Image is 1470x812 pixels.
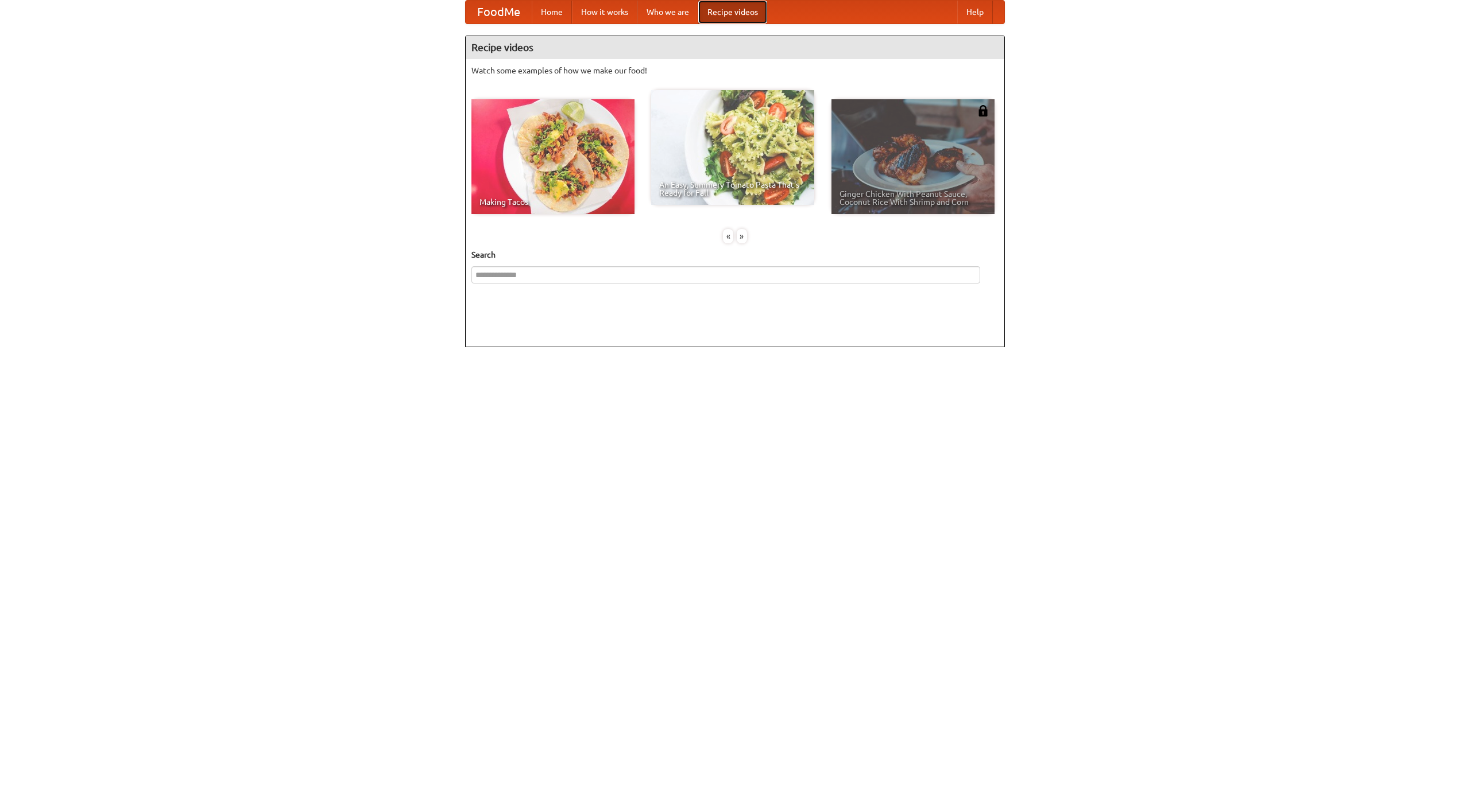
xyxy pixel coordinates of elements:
a: Home [532,1,572,24]
h4: Recipe videos [466,36,1004,59]
span: Making Tacos [479,198,626,206]
a: Making Tacos [471,99,635,214]
div: » [737,229,747,243]
a: Who we are [637,1,698,24]
p: Watch some examples of how we make our food! [471,65,999,76]
h5: Search [471,249,999,261]
a: Recipe videos [698,1,767,24]
a: FoodMe [466,1,532,24]
a: Help [957,1,993,24]
a: An Easy, Summery Tomato Pasta That's Ready for Fall [651,90,814,205]
a: How it works [572,1,637,24]
span: An Easy, Summery Tomato Pasta That's Ready for Fall [659,181,806,197]
img: 483408.png [977,105,989,116]
div: « [723,229,733,243]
